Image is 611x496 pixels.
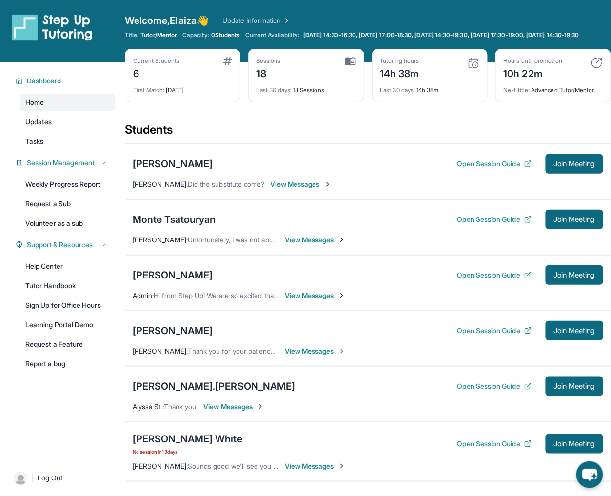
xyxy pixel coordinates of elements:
[380,86,415,94] span: Last 30 days :
[301,31,581,39] a: [DATE] 14:30-16:30, [DATE] 17:00-18:30, [DATE] 14:30-19:30, [DATE] 17:30-19:00, [DATE] 14:30-19:30
[546,434,603,454] button: Join Meeting
[457,439,532,449] button: Open Session Guide
[211,31,240,39] span: 0 Students
[285,235,346,245] span: View Messages
[133,402,164,411] span: Alyssa St. :
[25,117,52,127] span: Updates
[504,80,603,94] div: Advanced Tutor/Mentor
[285,461,346,471] span: View Messages
[281,16,291,25] img: Chevron Right
[133,448,242,456] span: No session in 13 days
[133,379,296,393] div: [PERSON_NAME].[PERSON_NAME]
[546,154,603,174] button: Join Meeting
[256,403,264,411] img: Chevron-Right
[133,236,188,244] span: [PERSON_NAME] :
[203,402,264,412] span: View Messages
[338,236,346,244] img: Chevron-Right
[27,240,93,250] span: Support & Resources
[256,80,355,94] div: 18 Sessions
[133,86,164,94] span: First Match :
[504,86,530,94] span: Next title :
[133,347,188,355] span: [PERSON_NAME] :
[457,215,532,224] button: Open Session Guide
[25,137,43,146] span: Tasks
[256,86,292,94] span: Last 30 days :
[553,441,595,447] span: Join Meeting
[504,65,562,80] div: 10h 22m
[20,176,115,193] a: Weekly Progress Report
[468,57,479,69] img: card
[546,210,603,229] button: Join Meeting
[20,94,115,111] a: Home
[20,277,115,295] a: Tutor Handbook
[338,292,346,299] img: Chevron-Right
[133,80,232,94] div: [DATE]
[457,159,532,169] button: Open Session Guide
[25,98,44,107] span: Home
[133,57,179,65] div: Current Students
[164,402,198,411] span: Thank you!
[285,291,346,300] span: View Messages
[546,321,603,340] button: Join Meeting
[553,217,595,222] span: Join Meeting
[20,297,115,314] a: Sign Up for Office Hours
[553,272,595,278] span: Join Meeting
[223,57,232,65] img: card
[457,381,532,391] button: Open Session Guide
[256,57,281,65] div: Sessions
[553,161,595,167] span: Join Meeting
[553,383,595,389] span: Join Meeting
[133,324,213,337] div: [PERSON_NAME]
[10,468,115,489] a: |Log Out
[27,76,61,86] span: Dashboard
[133,462,188,470] span: [PERSON_NAME] :
[20,316,115,334] a: Learning Portal Demo
[345,57,356,66] img: card
[188,462,336,470] span: Sounds good we'll see you [DATE] at 4-5PM ET
[546,265,603,285] button: Join Meeting
[125,122,611,143] div: Students
[23,158,109,168] button: Session Management
[303,31,579,39] span: [DATE] 14:30-16:30, [DATE] 17:00-18:30, [DATE] 14:30-19:30, [DATE] 17:30-19:00, [DATE] 14:30-19:30
[246,31,299,39] span: Current Availability:
[504,57,562,65] div: Hours until promotion
[133,291,154,299] span: Admin :
[125,31,138,39] span: Title:
[133,268,213,282] div: [PERSON_NAME]
[576,461,603,488] button: chat-button
[380,57,420,65] div: Tutoring hours
[546,377,603,396] button: Join Meeting
[256,65,281,80] div: 18
[140,31,177,39] span: Tutor/Mentor
[20,215,115,232] a: Volunteer as a sub
[20,355,115,373] a: Report a bug
[133,180,188,188] span: [PERSON_NAME] :
[23,240,109,250] button: Support & Resources
[20,133,115,150] a: Tasks
[188,180,265,188] span: Did the substitute come?
[591,57,603,69] img: card
[338,462,346,470] img: Chevron-Right
[338,347,346,355] img: Chevron-Right
[380,80,479,94] div: 14h 38m
[553,328,595,334] span: Join Meeting
[182,31,209,39] span: Capacity:
[20,336,115,353] a: Request a Feature
[20,113,115,131] a: Updates
[133,157,213,171] div: [PERSON_NAME]
[14,472,27,485] img: user-img
[12,14,93,41] img: logo
[38,474,63,483] span: Log Out
[31,473,34,484] span: |
[324,180,332,188] img: Chevron-Right
[23,76,109,86] button: Dashboard
[27,158,95,168] span: Session Management
[133,432,242,446] div: [PERSON_NAME] White
[457,326,532,336] button: Open Session Guide
[20,195,115,213] a: Request a Sub
[271,179,332,189] span: View Messages
[222,16,291,25] a: Update Information
[133,213,216,226] div: Monte Tsatouryan
[20,258,115,275] a: Help Center
[380,65,420,80] div: 14h 38m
